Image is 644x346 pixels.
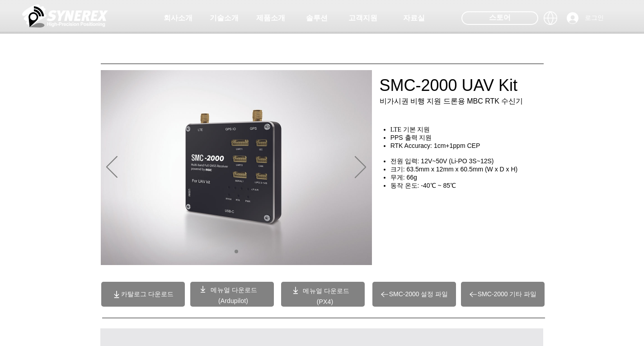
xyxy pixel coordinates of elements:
a: 솔루션 [294,9,339,27]
span: 크기: 63.5mm x 12mm x 60.5mm (W x D x H) [390,166,518,173]
a: 기술소개 [202,9,247,27]
button: 로그인 [560,9,610,27]
img: 씨너렉스_White_simbol_대지 1.png [22,2,108,29]
img: SMC2000.jpg [101,70,372,265]
span: SMC-2000 설정 파일 [389,290,448,299]
a: 메뉴얼 다운로드 [303,287,349,294]
span: 로그인 [582,14,607,23]
a: 카탈로그 다운로드 [101,282,185,307]
span: 자료실 [403,14,425,23]
span: 고객지원 [348,14,377,23]
span: 솔루션 [306,14,328,23]
a: 제품소개 [248,9,293,27]
div: 스토어 [461,11,538,25]
span: RTK Accuracy: 1cm+1ppm CEP [390,142,480,149]
span: 무게: 66g [390,174,417,181]
nav: 슬라이드 [231,250,241,253]
div: 슬라이드쇼 [101,70,372,265]
span: 기술소개 [210,14,239,23]
a: (PX4) [317,298,334,305]
a: 회사소개 [155,9,201,27]
a: 고객지원 [340,9,385,27]
span: 전원 입력: 12V~50V (Li-PO 3S~12S) [390,157,494,165]
a: 메뉴얼 다운로드 [211,286,257,294]
span: 스토어 [489,13,511,23]
span: 회사소개 [164,14,193,23]
a: (Ardupilot) [218,297,248,304]
span: 제품소개 [256,14,285,23]
span: 동작 온도: -40℃ ~ 85℃ [390,182,456,189]
a: 01 [235,250,238,253]
button: 다음 [355,156,366,180]
a: SMC-2000 설정 파일 [372,282,456,307]
span: SMC-2000 기타 파일 [478,290,537,299]
a: 자료실 [391,9,437,27]
a: SMC-2000 기타 파일 [461,282,545,307]
button: 이전 [106,156,118,180]
span: 카탈로그 다운로드 [121,290,174,299]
